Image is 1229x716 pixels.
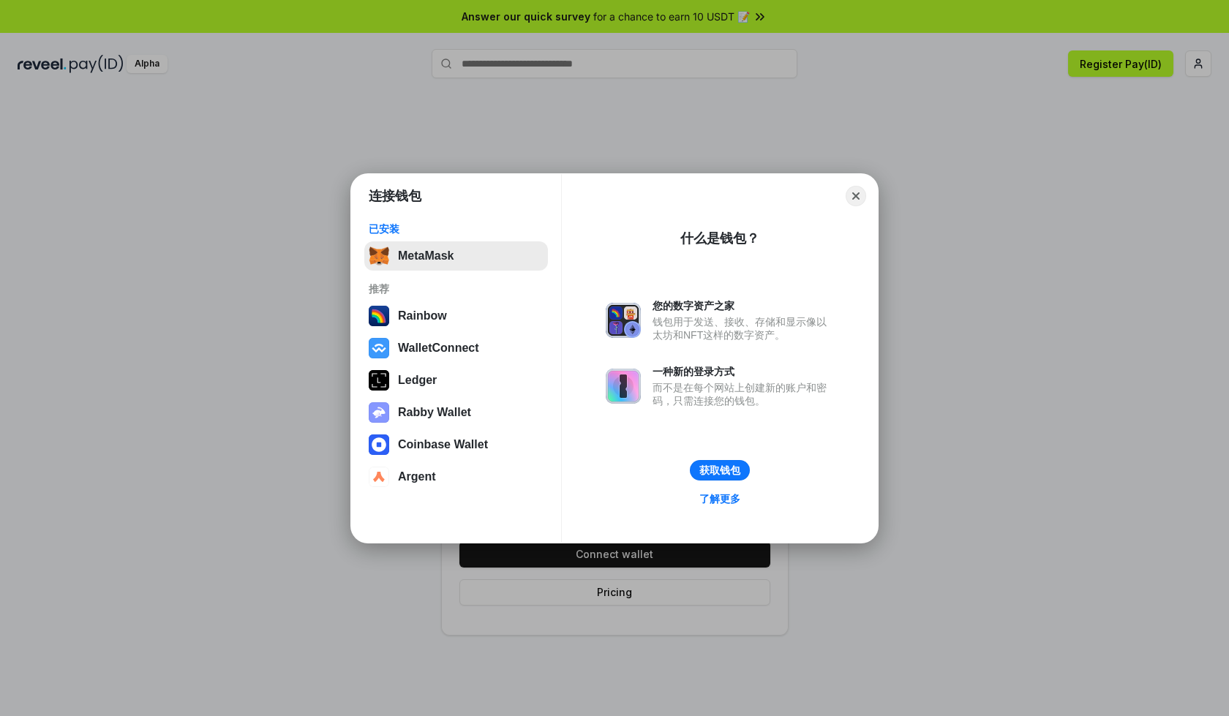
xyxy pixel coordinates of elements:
[653,365,834,378] div: 一种新的登录方式
[364,462,548,491] button: Argent
[699,464,740,477] div: 获取钱包
[369,282,544,295] div: 推荐
[369,222,544,235] div: 已安装
[653,299,834,312] div: 您的数字资产之家
[369,434,389,455] img: svg+xml,%3Csvg%20width%3D%2228%22%20height%3D%2228%22%20viewBox%3D%220%200%2028%2028%22%20fill%3D...
[364,398,548,427] button: Rabby Wallet
[369,467,389,487] img: svg+xml,%3Csvg%20width%3D%2228%22%20height%3D%2228%22%20viewBox%3D%220%200%2028%2028%22%20fill%3D...
[369,402,389,423] img: svg+xml,%3Csvg%20xmlns%3D%22http%3A%2F%2Fwww.w3.org%2F2000%2Fsvg%22%20fill%3D%22none%22%20viewBox...
[606,369,641,404] img: svg+xml,%3Csvg%20xmlns%3D%22http%3A%2F%2Fwww.w3.org%2F2000%2Fsvg%22%20fill%3D%22none%22%20viewBox...
[364,430,548,459] button: Coinbase Wallet
[846,186,866,206] button: Close
[369,338,389,358] img: svg+xml,%3Csvg%20width%3D%2228%22%20height%3D%2228%22%20viewBox%3D%220%200%2028%2028%22%20fill%3D...
[364,333,548,363] button: WalletConnect
[369,246,389,266] img: svg+xml,%3Csvg%20fill%3D%22none%22%20height%3D%2233%22%20viewBox%3D%220%200%2035%2033%22%20width%...
[364,366,548,395] button: Ledger
[398,309,447,323] div: Rainbow
[364,241,548,271] button: MetaMask
[364,301,548,331] button: Rainbow
[653,315,834,342] div: 钱包用于发送、接收、存储和显示像以太坊和NFT这样的数字资产。
[398,249,454,263] div: MetaMask
[606,303,641,338] img: svg+xml,%3Csvg%20xmlns%3D%22http%3A%2F%2Fwww.w3.org%2F2000%2Fsvg%22%20fill%3D%22none%22%20viewBox...
[691,489,749,508] a: 了解更多
[653,381,834,407] div: 而不是在每个网站上创建新的账户和密码，只需连接您的钱包。
[680,230,759,247] div: 什么是钱包？
[398,406,471,419] div: Rabby Wallet
[690,460,750,481] button: 获取钱包
[398,438,488,451] div: Coinbase Wallet
[398,470,436,483] div: Argent
[398,342,479,355] div: WalletConnect
[699,492,740,505] div: 了解更多
[398,374,437,387] div: Ledger
[369,187,421,205] h1: 连接钱包
[369,370,389,391] img: svg+xml,%3Csvg%20xmlns%3D%22http%3A%2F%2Fwww.w3.org%2F2000%2Fsvg%22%20width%3D%2228%22%20height%3...
[369,306,389,326] img: svg+xml,%3Csvg%20width%3D%22120%22%20height%3D%22120%22%20viewBox%3D%220%200%20120%20120%22%20fil...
